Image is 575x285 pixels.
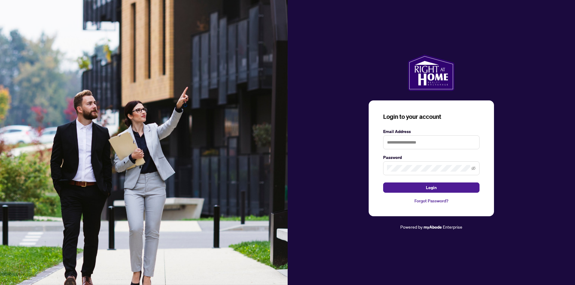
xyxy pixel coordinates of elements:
img: ma-logo [408,55,455,91]
span: eye-invisible [471,166,476,170]
span: Login [426,183,437,192]
button: Login [383,182,480,193]
label: Password [383,154,480,161]
span: Powered by [400,224,423,230]
span: Enterprise [443,224,462,230]
label: Email Address [383,128,480,135]
a: myAbode [423,224,442,230]
a: Forgot Password? [383,198,480,204]
h3: Login to your account [383,112,480,121]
